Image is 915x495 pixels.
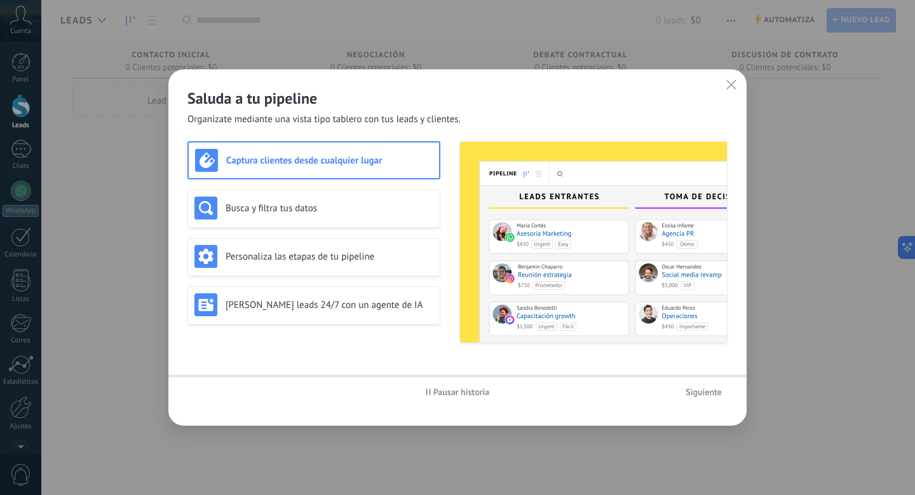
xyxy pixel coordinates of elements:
button: Pausar historia [420,382,496,401]
button: Siguiente [680,382,728,401]
h3: Captura clientes desde cualquier lugar [226,155,433,167]
h3: Personaliza las etapas de tu pipeline [226,251,433,263]
span: Organízate mediante una vista tipo tablero con tus leads y clientes. [187,113,461,126]
h3: Busca y filtra tus datos [226,202,433,214]
h2: Saluda a tu pipeline [187,88,728,108]
h3: [PERSON_NAME] leads 24/7 con un agente de IA [226,299,433,311]
span: Pausar historia [433,387,490,396]
span: Siguiente [686,387,722,396]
